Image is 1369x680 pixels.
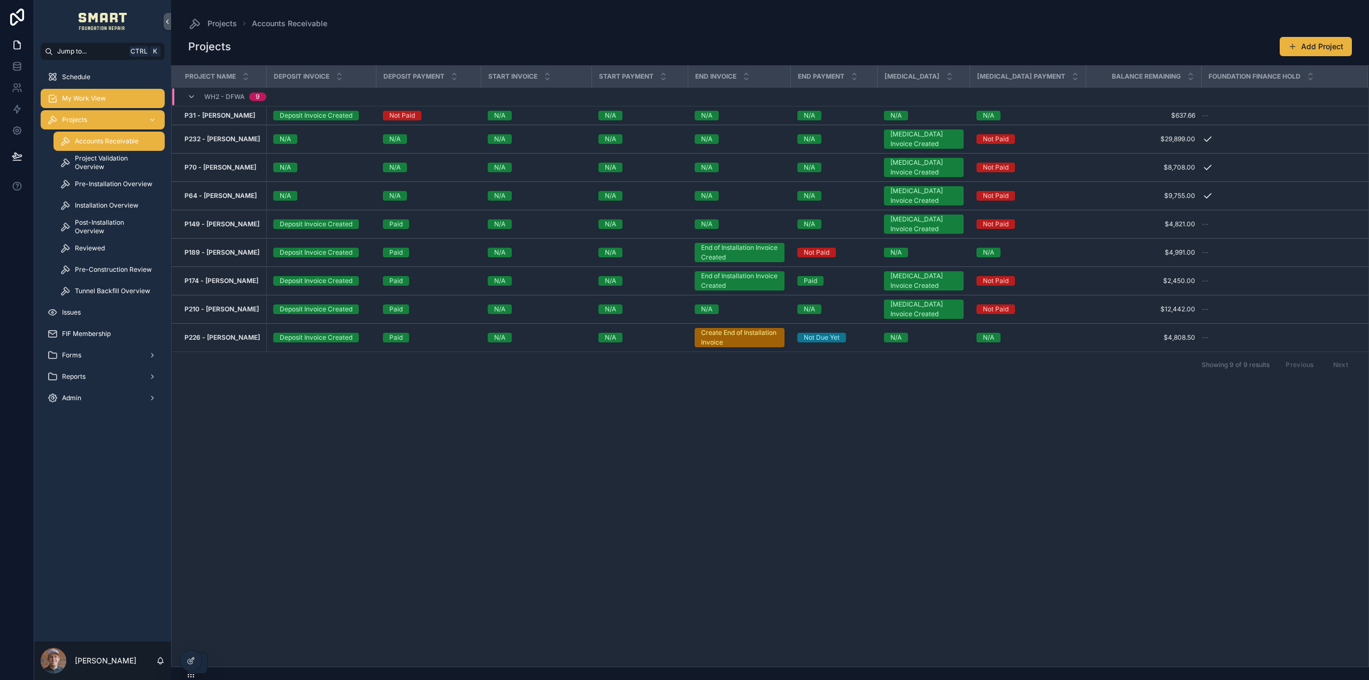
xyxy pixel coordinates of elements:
span: $8,708.00 [1093,163,1195,172]
a: [MEDICAL_DATA] Invoice Created [884,158,964,177]
div: N/A [804,304,815,314]
a: N/A [598,304,682,314]
a: Reviewed [53,239,165,258]
a: N/A [695,111,785,120]
div: N/A [804,134,815,144]
a: Paid [383,276,475,286]
div: Paid [389,304,403,314]
div: End of Installation Invoice Created [701,271,778,291]
div: scrollable content [34,60,171,422]
a: N/A [884,111,964,120]
a: $4,821.00 [1093,220,1195,228]
a: $4,991.00 [1093,248,1195,257]
a: N/A [488,134,586,144]
div: N/A [280,134,291,144]
div: N/A [494,191,505,201]
button: Add Project [1280,37,1352,56]
a: Deposit Invoice Created [273,219,370,229]
a: [MEDICAL_DATA] Invoice Created [884,300,964,319]
span: FIF Membership [62,330,111,338]
a: Deposit Invoice Created [273,111,370,120]
span: Balance Remaining [1112,72,1181,81]
strong: P232 - [PERSON_NAME] [184,135,260,143]
div: Deposit Invoice Created [280,248,352,257]
div: N/A [983,111,994,120]
span: Installation Overview [75,201,139,210]
div: N/A [701,134,712,144]
span: End Payment [798,72,844,81]
a: N/A [598,248,682,257]
a: N/A [598,191,682,201]
a: Not Paid [383,111,475,120]
a: Paid [383,219,475,229]
div: N/A [605,304,616,314]
a: Admin [41,388,165,408]
a: $637.66 [1093,111,1195,120]
a: Pre-Installation Overview [53,174,165,194]
div: N/A [605,191,616,201]
a: Projects [188,17,237,30]
div: N/A [804,163,815,172]
a: N/A [488,276,586,286]
a: $29,899.00 [1093,135,1195,143]
div: N/A [804,191,815,201]
a: N/A [797,304,871,314]
span: $12,442.00 [1093,305,1195,314]
span: Showing 9 of 9 results [1202,361,1270,369]
a: Post-Installation Overview [53,217,165,236]
div: Not Paid [983,219,1009,229]
strong: P64 - [PERSON_NAME] [184,192,257,200]
a: [MEDICAL_DATA] Invoice Created [884,186,964,205]
div: Paid [804,276,817,286]
a: Projects [41,110,165,129]
div: Paid [389,248,403,257]
div: Not Paid [983,304,1009,314]
strong: P189 - [PERSON_NAME] [184,248,259,256]
a: Paid [797,276,871,286]
a: Reports [41,367,165,386]
a: $4,808.50 [1093,333,1195,342]
a: P149 - [PERSON_NAME] [184,220,260,228]
a: Not Paid [976,134,1080,144]
div: N/A [494,111,505,120]
div: Not Paid [804,248,829,257]
div: [MEDICAL_DATA] Invoice Created [890,158,957,177]
span: Foundation finance hold [1209,72,1301,81]
div: N/A [701,191,712,201]
span: Tunnel Backfill Overview [75,287,150,295]
a: N/A [797,219,871,229]
a: Not Paid [976,219,1080,229]
a: P210 - [PERSON_NAME] [184,305,260,314]
a: [MEDICAL_DATA] Invoice Created [884,271,964,291]
a: Not Paid [976,191,1080,201]
a: N/A [695,163,785,172]
div: N/A [605,219,616,229]
strong: P31 - [PERSON_NAME] [184,111,255,119]
a: -- [1202,305,1355,314]
a: N/A [273,191,370,201]
a: N/A [488,248,586,257]
div: N/A [494,276,505,286]
div: N/A [605,111,616,120]
a: [MEDICAL_DATA] Invoice Created [884,215,964,234]
span: Deposit Payment [383,72,444,81]
span: Issues [62,308,81,317]
a: N/A [273,163,370,172]
h1: Projects [188,39,231,54]
a: P189 - [PERSON_NAME] [184,248,260,257]
div: N/A [494,163,505,172]
strong: P149 - [PERSON_NAME] [184,220,259,228]
div: N/A [389,163,401,172]
a: Paid [383,333,475,342]
span: Pre-Installation Overview [75,180,152,188]
a: N/A [598,219,682,229]
div: Create End of Installation Invoice [701,328,778,347]
div: N/A [389,191,401,201]
a: [MEDICAL_DATA] Invoice Created [884,129,964,149]
a: N/A [383,163,475,172]
div: N/A [983,333,994,342]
